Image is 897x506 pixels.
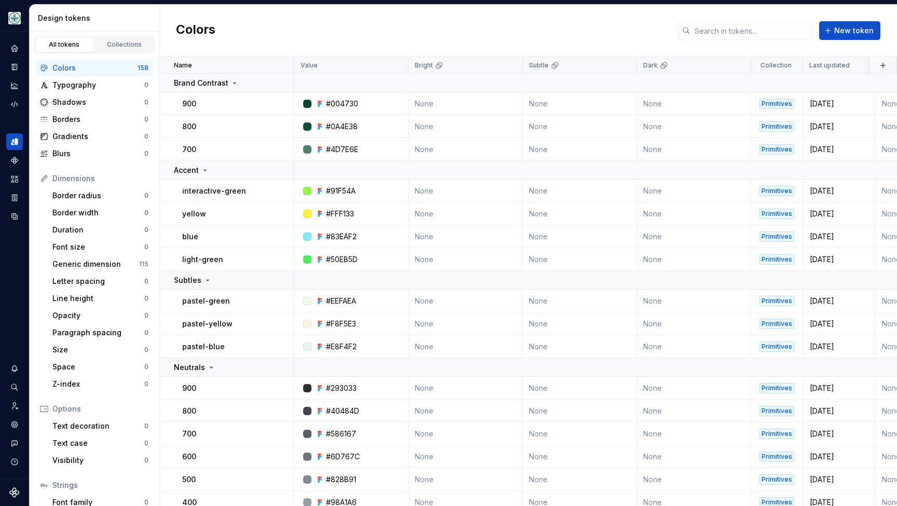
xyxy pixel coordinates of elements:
[48,359,153,375] a: Space0
[144,209,148,217] div: 0
[6,189,23,206] a: Storybook stories
[326,406,359,416] div: #40484D
[523,202,637,225] td: None
[809,61,850,70] p: Last updated
[144,439,148,447] div: 0
[182,121,196,132] p: 800
[529,61,549,70] p: Subtle
[36,77,153,93] a: Typography0
[409,400,523,422] td: None
[759,231,794,242] div: Primitives
[52,310,144,321] div: Opacity
[174,61,192,70] p: Name
[6,96,23,113] a: Code automation
[409,92,523,115] td: None
[48,239,153,255] a: Font size0
[819,21,880,40] button: New token
[759,186,794,196] div: Primitives
[523,377,637,400] td: None
[759,341,794,352] div: Primitives
[690,21,813,40] input: Search in tokens...
[804,452,875,462] div: [DATE]
[6,133,23,150] a: Design tokens
[174,275,201,285] p: Subtles
[48,341,153,358] a: Size0
[139,260,148,268] div: 115
[523,138,637,161] td: None
[38,40,90,49] div: All tokens
[6,40,23,57] a: Home
[804,186,875,196] div: [DATE]
[52,131,144,142] div: Gradients
[144,380,148,388] div: 0
[52,362,144,372] div: Space
[523,225,637,248] td: None
[804,209,875,219] div: [DATE]
[6,360,23,377] button: Notifications
[36,128,153,145] a: Gradients0
[48,256,153,272] a: Generic dimension115
[144,363,148,371] div: 0
[326,296,356,306] div: #EEFAEA
[804,429,875,439] div: [DATE]
[523,92,637,115] td: None
[52,480,148,490] div: Strings
[759,383,794,393] div: Primitives
[36,111,153,128] a: Borders0
[523,400,637,422] td: None
[759,452,794,462] div: Primitives
[174,165,199,175] p: Accent
[48,222,153,238] a: Duration0
[182,452,196,462] p: 600
[637,180,751,202] td: None
[804,99,875,109] div: [DATE]
[52,225,144,235] div: Duration
[759,209,794,219] div: Primitives
[6,398,23,414] a: Invite team
[409,377,523,400] td: None
[144,192,148,200] div: 0
[834,25,874,36] span: New token
[6,379,23,395] button: Search ⌘K
[804,296,875,306] div: [DATE]
[804,144,875,155] div: [DATE]
[6,152,23,169] a: Components
[52,97,144,107] div: Shadows
[182,406,196,416] p: 800
[182,186,246,196] p: interactive-green
[48,187,153,204] a: Border radius0
[326,99,358,109] div: #004730
[523,335,637,358] td: None
[637,377,751,400] td: None
[759,254,794,265] div: Primitives
[760,61,792,70] p: Collection
[48,452,153,469] a: Visibility0
[804,319,875,329] div: [DATE]
[6,77,23,94] div: Analytics
[326,341,357,352] div: #E8F4F2
[523,312,637,335] td: None
[144,149,148,158] div: 0
[409,248,523,271] td: None
[409,180,523,202] td: None
[759,99,794,109] div: Primitives
[8,12,21,24] img: df5db9ef-aba0-4771-bf51-9763b7497661.png
[38,13,155,23] div: Design tokens
[48,376,153,392] a: Z-index0
[52,259,139,269] div: Generic dimension
[6,59,23,75] div: Documentation
[52,276,144,286] div: Letter spacing
[759,296,794,306] div: Primitives
[326,144,358,155] div: #4D7E6E
[637,92,751,115] td: None
[409,335,523,358] td: None
[804,406,875,416] div: [DATE]
[144,329,148,337] div: 0
[182,254,223,265] p: light-green
[409,115,523,138] td: None
[144,81,148,89] div: 0
[48,435,153,452] a: Text case0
